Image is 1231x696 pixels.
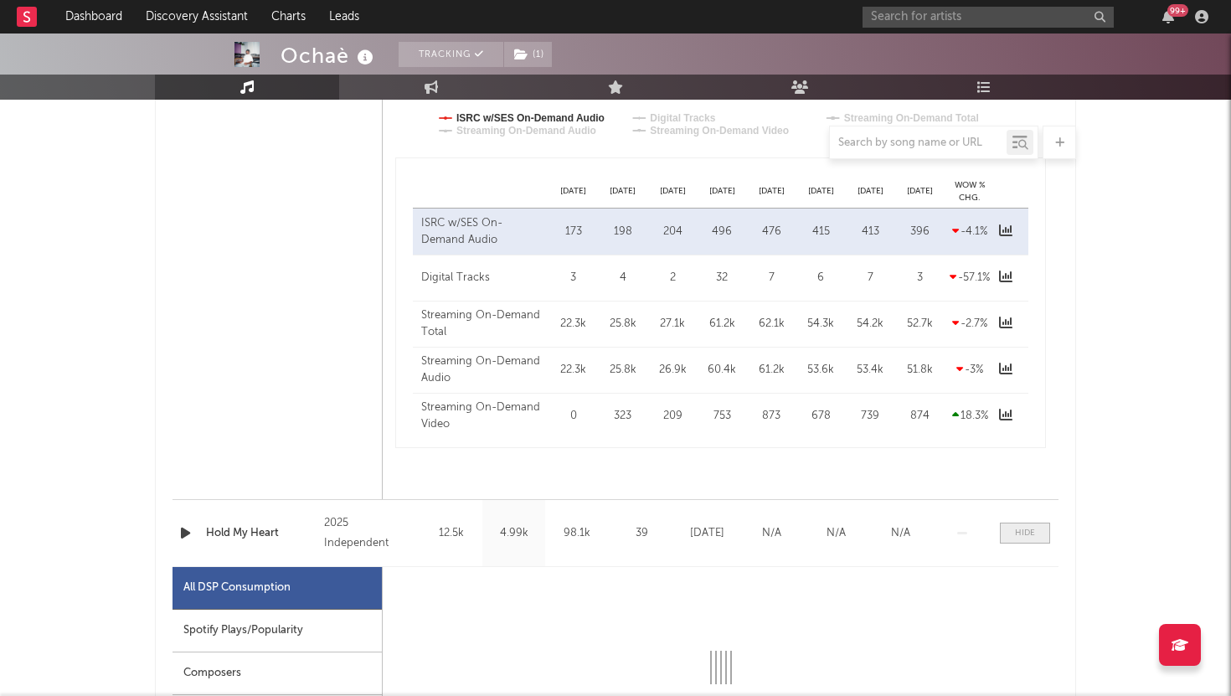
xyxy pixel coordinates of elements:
div: [DATE] [647,185,697,198]
div: Streaming On-Demand Total [421,307,544,340]
div: 61.2k [702,316,743,333]
div: 753 [702,408,743,425]
div: 476 [751,224,792,240]
div: Spotify Plays/Popularity [173,610,382,652]
div: 61.2k [751,362,792,379]
div: WoW % Chg. [945,179,995,204]
div: 22.3k [553,316,594,333]
div: -57.1 % [949,270,991,286]
div: 874 [899,408,940,425]
div: 415 [801,224,842,240]
div: 25.8k [602,316,643,333]
div: 4.99k [487,525,541,542]
input: Search for artists [863,7,1114,28]
div: Composers [173,652,382,695]
text: Streaming On-Demand Video [650,125,789,137]
div: Digital Tracks [421,270,544,286]
button: Tracking [399,42,503,67]
div: 51.8k [899,362,940,379]
div: 413 [850,224,891,240]
div: All DSP Consumption [183,578,291,598]
div: -4.1 % [949,224,991,240]
div: 26.9k [652,362,693,379]
div: 62.1k [751,316,792,333]
div: All DSP Consumption [173,567,382,610]
div: N/A [744,525,800,542]
div: 173 [553,224,594,240]
div: [DATE] [796,185,846,198]
div: 99 + [1167,4,1188,17]
div: 25.8k [602,362,643,379]
a: Hold My Heart [206,525,316,542]
div: 53.6k [801,362,842,379]
span: ( 1 ) [503,42,553,67]
div: 739 [850,408,891,425]
div: [DATE] [598,185,647,198]
div: 39 [612,525,671,542]
div: Streaming On-Demand Video [421,400,544,432]
div: 873 [751,408,792,425]
div: [DATE] [846,185,895,198]
text: Streaming On-Demand Total [844,112,979,124]
div: 53.4k [850,362,891,379]
div: 54.2k [850,316,891,333]
div: [DATE] [747,185,796,198]
text: Digital Tracks [650,112,715,124]
text: Streaming On-Demand Audio [456,125,596,137]
div: 52.7k [899,316,940,333]
div: 27.1k [652,316,693,333]
div: 3 [899,270,940,286]
div: 204 [652,224,693,240]
div: [DATE] [895,185,945,198]
div: 32 [702,270,743,286]
div: 0 [553,408,594,425]
div: [DATE] [698,185,747,198]
input: Search by song name or URL [830,137,1007,150]
div: 2025 Independent [324,513,415,554]
div: 678 [801,408,842,425]
div: 198 [602,224,643,240]
div: [DATE] [549,185,598,198]
div: [DATE] [679,525,735,542]
div: 323 [602,408,643,425]
div: 12.5k [424,525,478,542]
button: (1) [504,42,552,67]
div: 6 [801,270,842,286]
div: 396 [899,224,940,240]
div: 4 [602,270,643,286]
div: 22.3k [553,362,594,379]
div: ISRC w/SES On-Demand Audio [421,215,544,248]
div: N/A [873,525,929,542]
div: 2 [652,270,693,286]
div: -3 % [949,362,991,379]
div: -2.7 % [949,316,991,333]
div: 496 [702,224,743,240]
button: 99+ [1162,10,1174,23]
div: 98.1k [549,525,604,542]
div: Ochaè [281,42,378,70]
div: N/A [808,525,864,542]
div: 7 [850,270,891,286]
text: ISRC w/SES On-Demand Audio [456,112,605,124]
div: 54.3k [801,316,842,333]
div: 60.4k [702,362,743,379]
div: 7 [751,270,792,286]
div: 18.3 % [949,408,991,425]
div: Streaming On-Demand Audio [421,353,544,386]
div: 3 [553,270,594,286]
div: 209 [652,408,693,425]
